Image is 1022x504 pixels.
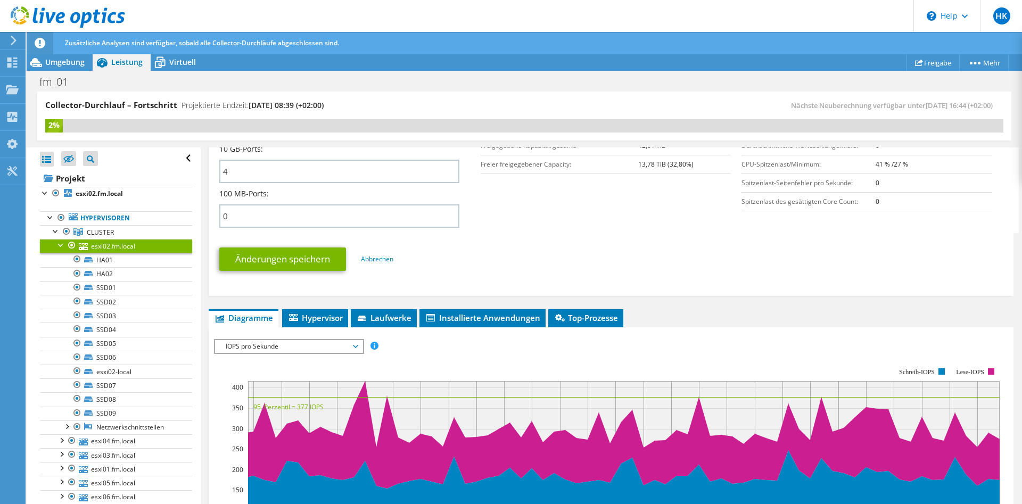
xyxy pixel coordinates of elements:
span: CLUSTER [87,228,114,237]
text: 150 [232,485,243,494]
a: Freigabe [906,54,960,71]
a: SSD08 [40,392,192,406]
a: CLUSTER [40,225,192,239]
td: Freier freigegebener Capacity: [481,155,638,173]
text: Lese-IOPS [957,368,985,376]
text: 350 [232,403,243,412]
a: esxi05.fm.local [40,476,192,490]
span: Zusätzliche Analysen sind verfügbar, sobald alle Collector-Durchläufe abgeschlossen sind. [65,38,339,47]
a: esxi02.fm.local [40,187,192,201]
span: Nächste Neuberechnung verfügbar unter [791,101,998,110]
text: 400 [232,383,243,392]
span: Virtuell [169,57,196,67]
span: Top-Prozesse [554,312,618,323]
b: esxi02.fm.local [76,189,123,198]
div: 2% [45,119,63,131]
a: SSD09 [40,407,192,420]
a: HA01 [40,253,192,267]
a: SSD02 [40,295,192,309]
span: [DATE] 16:44 (+02:00) [926,101,993,110]
span: Hypervisor [287,312,343,323]
a: SSD07 [40,378,192,392]
span: [DATE] 08:39 (+02:00) [249,100,324,110]
span: IOPS pro Sekunde [220,340,357,353]
a: SSD06 [40,351,192,365]
text: 250 [232,444,243,453]
text: Schreib-IOPS [900,368,935,376]
a: esxi04.fm.local [40,434,192,448]
h1: fm_01 [35,76,85,88]
span: Diagramme [214,312,273,323]
b: 13,78 TiB (32,80%) [638,160,694,169]
a: SSD03 [40,309,192,323]
td: Spitzenlast-Seitenfehler pro Sekunde: [741,173,875,192]
a: HA02 [40,267,192,281]
a: esxi06.fm.local [40,490,192,504]
span: Installierte Anwendungen [425,312,540,323]
a: esxi01.fm.local [40,462,192,476]
b: 0 [876,141,879,150]
svg: \n [927,11,936,21]
h4: Projektierte Endzeit: [182,100,324,111]
a: Abbrechen [361,254,393,263]
a: esxi03.fm.local [40,448,192,462]
text: 95. Perzentil = 377 IOPS [253,402,324,411]
a: Änderungen speichern [219,247,346,271]
a: SSD05 [40,337,192,351]
label: 10 GB-Ports: [219,144,263,154]
td: CPU-Spitzenlast/Minimum: [741,155,875,173]
b: 0 [876,197,879,206]
td: Spitzenlast des gesättigten Core Count: [741,192,875,211]
span: Leistung [111,57,143,67]
a: Projekt [40,170,192,187]
a: SSD01 [40,281,192,295]
a: Mehr [959,54,1009,71]
b: 41 % /27 % [876,160,908,169]
label: 100 MB-Ports: [219,188,269,199]
a: esxi02-local [40,365,192,378]
a: Netzwerkschnittstellen [40,420,192,434]
span: Umgebung [45,57,85,67]
a: SSD04 [40,323,192,336]
span: HK [993,7,1010,24]
text: 300 [232,424,243,433]
a: Hypervisoren [40,211,192,225]
b: 0 [876,178,879,187]
b: 42,01 TiB [638,141,666,150]
text: 200 [232,465,243,474]
a: esxi02.fm.local [40,239,192,253]
span: Laufwerke [356,312,411,323]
